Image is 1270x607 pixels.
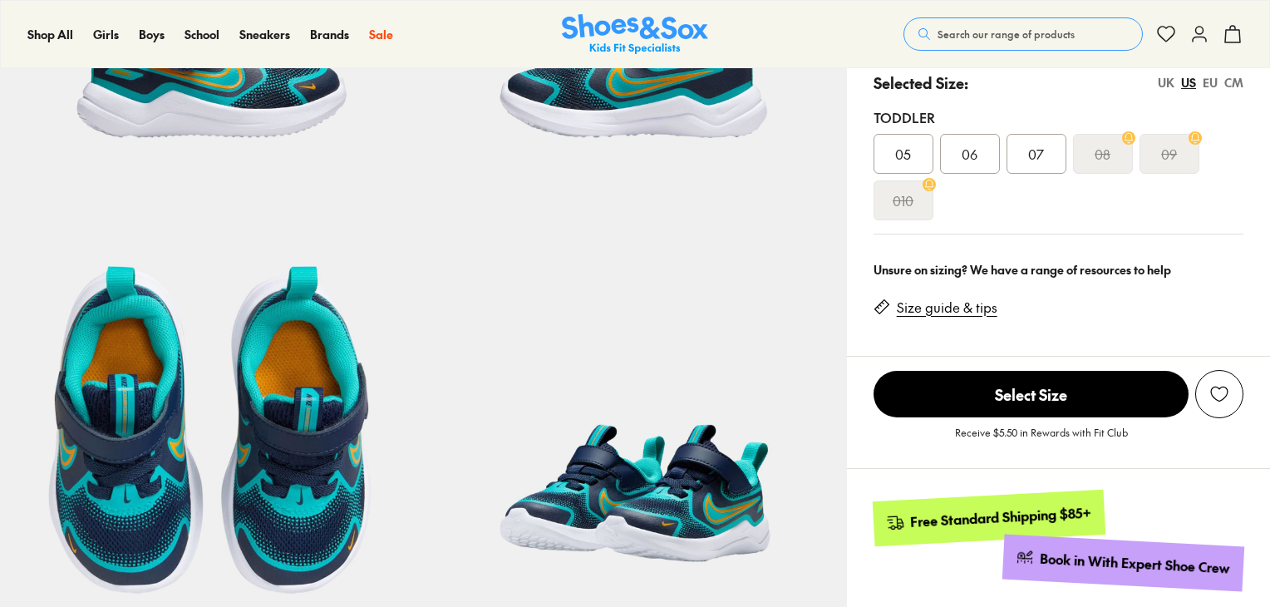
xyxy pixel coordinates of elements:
[310,26,349,42] span: Brands
[27,26,73,42] span: Shop All
[962,144,977,164] span: 06
[1028,144,1044,164] span: 07
[1181,74,1196,91] div: US
[1158,74,1174,91] div: UK
[369,26,393,42] span: Sale
[874,371,1189,417] span: Select Size
[93,26,119,43] a: Girls
[185,26,219,42] span: School
[1095,144,1110,164] s: 08
[874,261,1243,279] div: Unsure on sizing? We have a range of resources to help
[1161,144,1177,164] s: 09
[93,26,119,42] span: Girls
[310,26,349,43] a: Brands
[903,17,1143,51] button: Search our range of products
[895,144,911,164] span: 05
[139,26,165,43] a: Boys
[1195,370,1243,418] button: Add to Wishlist
[562,14,708,55] img: SNS_Logo_Responsive.svg
[1224,74,1243,91] div: CM
[1002,535,1244,592] a: Book in With Expert Shoe Crew
[897,299,997,317] a: Size guide & tips
[955,425,1128,455] p: Receive $5.50 in Rewards with Fit Club
[239,26,290,42] span: Sneakers
[239,26,290,43] a: Sneakers
[1040,550,1231,578] div: Book in With Expert Shoe Crew
[872,490,1105,546] a: Free Standard Shipping $85+
[1203,74,1218,91] div: EU
[874,107,1243,127] div: Toddler
[893,190,913,210] s: 010
[562,14,708,55] a: Shoes & Sox
[185,26,219,43] a: School
[369,26,393,43] a: Sale
[139,26,165,42] span: Boys
[909,504,1091,531] div: Free Standard Shipping $85+
[27,26,73,43] a: Shop All
[938,27,1075,42] span: Search our range of products
[874,370,1189,418] button: Select Size
[874,72,968,94] p: Selected Size:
